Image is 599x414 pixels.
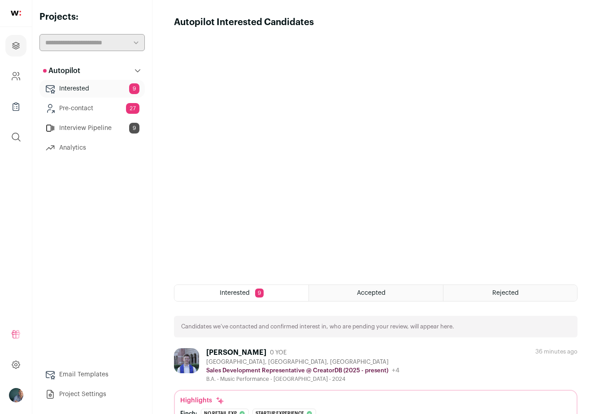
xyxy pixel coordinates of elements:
img: wellfound-shorthand-0d5821cbd27db2630d0214b213865d53afaa358527fdda9d0ea32b1df1b89c2c.svg [11,11,21,16]
span: +4 [392,367,399,374]
a: Project Settings [39,385,145,403]
a: Company Lists [5,96,26,117]
span: 9 [129,123,139,134]
span: 0 YOE [270,349,286,356]
a: Accepted [309,285,443,301]
a: Projects [5,35,26,56]
p: Sales Development Representative @ CreatorDB (2025 - present) [206,367,388,374]
a: Interview Pipeline9 [39,119,145,137]
span: Interested [220,290,250,296]
div: [PERSON_NAME] [206,348,266,357]
div: 36 minutes ago [535,348,577,355]
span: 27 [126,103,139,114]
p: Autopilot [43,65,80,76]
p: Candidates we’ve contacted and confirmed interest in, who are pending your review, will appear here. [181,323,454,330]
div: Highlights [180,396,225,405]
a: Analytics [39,139,145,157]
button: Autopilot [39,62,145,80]
h2: Projects: [39,11,145,23]
a: Interested9 [39,80,145,98]
a: Email Templates [39,366,145,384]
img: 19955758-medium_jpg [9,388,23,402]
button: Open dropdown [9,388,23,402]
iframe: Autopilot Interested [174,29,577,274]
span: Accepted [357,290,386,296]
a: Company and ATS Settings [5,65,26,87]
a: Rejected [443,285,577,301]
span: 9 [129,83,139,94]
div: B.A. - Music Performance - [GEOGRAPHIC_DATA] - 2024 [206,375,399,383]
span: Rejected [492,290,519,296]
img: 26a3f78c8943d58e578f499e706ec875963e5a3dfca842786f2aa3372cc1a468.jpg [174,348,199,373]
div: [GEOGRAPHIC_DATA], [GEOGRAPHIC_DATA], [GEOGRAPHIC_DATA] [206,358,399,366]
a: Pre-contact27 [39,99,145,117]
h1: Autopilot Interested Candidates [174,16,314,29]
span: 9 [255,289,264,298]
